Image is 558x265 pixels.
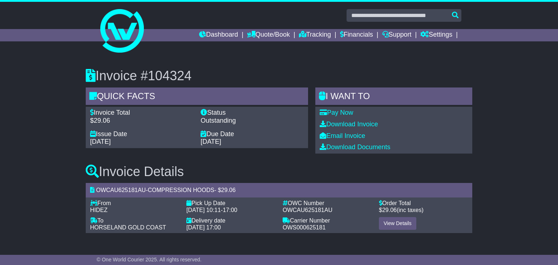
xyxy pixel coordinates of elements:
a: Dashboard [199,29,238,41]
div: Issue Date [90,130,193,138]
a: Financials [340,29,373,41]
span: OWCAU625181AU [283,207,332,213]
a: Support [382,29,412,41]
div: From [90,200,179,207]
span: HORSELAND GOLD COAST [90,224,166,231]
div: $29.06 [90,117,193,125]
span: OWS000625181 [283,224,325,231]
div: I WANT to [315,87,472,107]
h3: Invoice Details [86,164,472,179]
div: To [90,217,179,224]
div: Due Date [201,130,304,138]
a: View Details [379,217,416,230]
div: Carrier Number [283,217,372,224]
div: [DATE] [201,138,304,146]
div: Outstanding [201,117,304,125]
div: [DATE] [90,138,193,146]
a: Tracking [299,29,331,41]
div: Delivery date [186,217,275,224]
span: OWCAU625181AU [96,187,146,193]
span: HIDEZ [90,207,108,213]
span: 17:00 [223,207,237,213]
span: © One World Courier 2025. All rights reserved. [97,257,202,262]
span: [DATE] 17:00 [186,224,221,231]
a: Download Invoice [320,121,378,128]
a: Settings [420,29,452,41]
div: Quick Facts [86,87,308,107]
div: Status [201,109,304,117]
a: Download Documents [320,143,390,151]
div: $ (inc taxes) [379,207,468,213]
div: - [186,207,275,213]
span: 29.06 [382,207,397,213]
div: Pick Up Date [186,200,275,207]
a: Pay Now [320,109,353,116]
a: Quote/Book [247,29,290,41]
span: 29.06 [221,187,236,193]
span: [DATE] 10:11 [186,207,221,213]
h3: Invoice #104324 [86,69,472,83]
div: - - $ [86,183,472,197]
a: Email Invoice [320,132,365,139]
div: Invoice Total [90,109,193,117]
div: Order Total [379,200,468,207]
div: OWC Number [283,200,372,207]
span: COMPRESSION HOODS [148,187,214,193]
